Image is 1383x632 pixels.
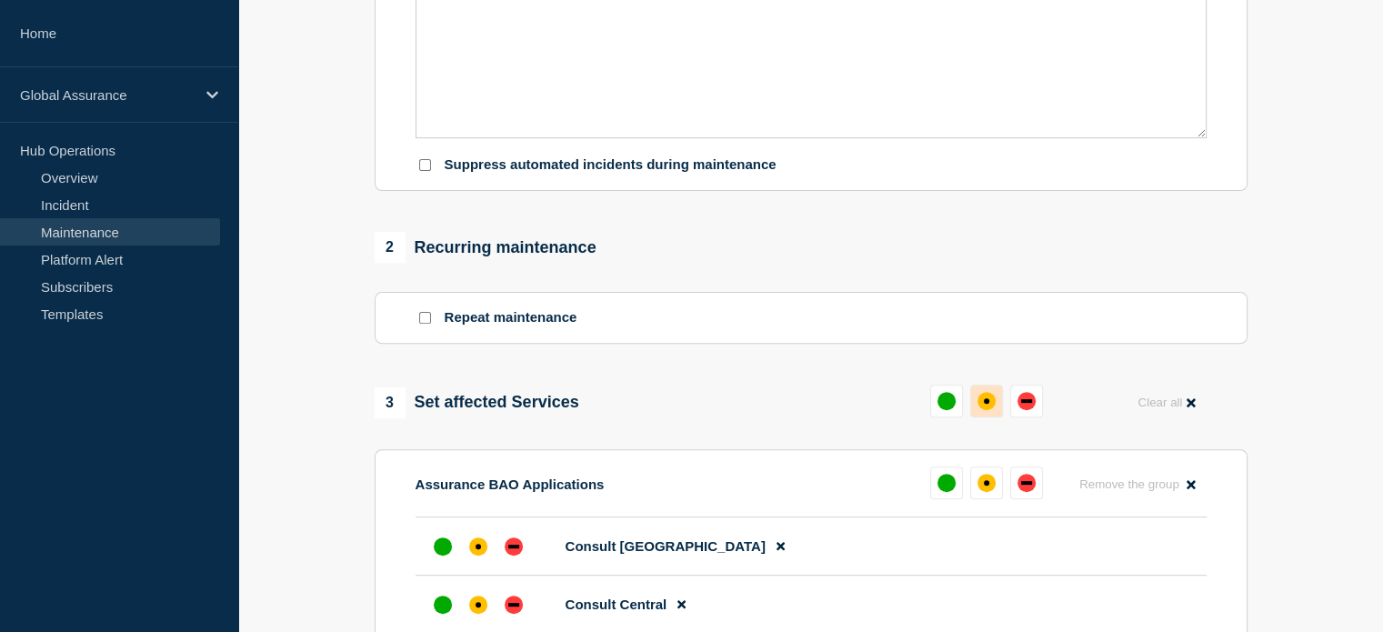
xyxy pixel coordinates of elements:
p: Assurance BAO Applications [416,477,605,492]
div: affected [469,537,487,556]
p: Repeat maintenance [445,309,577,326]
button: affected [970,466,1003,499]
p: Suppress automated incidents during maintenance [445,156,777,174]
div: down [1017,392,1036,410]
div: up [937,474,956,492]
span: Consult [GEOGRAPHIC_DATA] [566,538,766,554]
input: Repeat maintenance [419,312,431,324]
button: down [1010,466,1043,499]
div: affected [977,392,996,410]
button: Clear all [1127,385,1206,420]
input: Suppress automated incidents during maintenance [419,159,431,171]
div: affected [977,474,996,492]
div: Set affected Services [375,387,579,418]
button: down [1010,385,1043,417]
button: Remove the group [1068,466,1207,502]
button: affected [970,385,1003,417]
div: down [505,596,523,614]
div: up [434,537,452,556]
div: Recurring maintenance [375,232,596,263]
div: down [505,537,523,556]
button: up [930,466,963,499]
span: Consult Central [566,597,667,612]
div: up [434,596,452,614]
button: up [930,385,963,417]
span: Remove the group [1079,477,1179,491]
div: affected [469,596,487,614]
span: 2 [375,232,406,263]
div: up [937,392,956,410]
span: 3 [375,387,406,418]
div: down [1017,474,1036,492]
p: Global Assurance [20,87,195,103]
